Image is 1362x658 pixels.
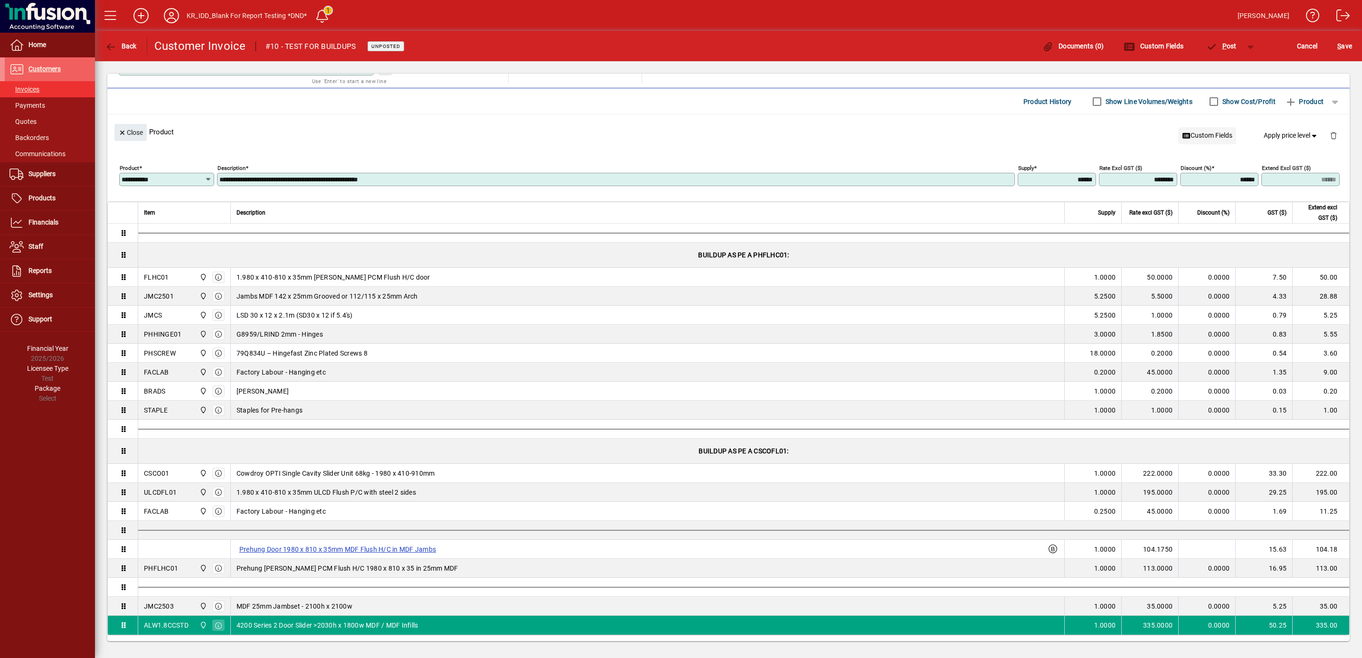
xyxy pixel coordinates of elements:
[1292,382,1349,401] td: 0.20
[265,39,356,54] div: #10 - TEST FOR BUILDUPS
[144,329,181,339] div: PHHINGE01
[9,150,66,158] span: Communications
[236,367,326,377] span: Factory Labour - Hanging etc
[197,563,208,573] span: Central
[154,38,246,54] div: Customer Invoice
[1094,488,1116,497] span: 1.0000
[1178,363,1235,382] td: 0.0000
[1178,306,1235,325] td: 0.0000
[1094,405,1116,415] span: 1.0000
[236,488,416,497] span: 1.980 x 410-810 x 35mm ULCD Flush P/C with steel 2 sides
[1322,124,1345,147] button: Delete
[1094,564,1116,573] span: 1.0000
[1178,401,1235,420] td: 0.0000
[197,620,208,630] span: Central
[126,7,156,24] button: Add
[236,310,353,320] span: LSD 30 x 12 x 2.1m (SD30 x 12 if 5.4's)
[1235,483,1292,502] td: 29.25
[103,38,139,55] button: Back
[5,235,95,259] a: Staff
[1235,344,1292,363] td: 0.54
[144,620,189,630] div: ALW1.8CCSTD
[236,544,439,555] label: Prehung Door 1980 x 810 x 35mm MDF Flush H/C in MDF Jambs
[144,291,174,301] div: JMC2501
[1023,94,1072,109] span: Product History
[236,291,418,301] span: Jambs MDF 142 x 25mm Grooved or 112/115 x 25mm Arch
[1099,165,1142,171] mat-label: Rate excl GST ($)
[1292,464,1349,483] td: 222.00
[28,170,56,178] span: Suppliers
[1292,597,1349,616] td: 35.00
[236,602,352,611] span: MDF 25mm Jambset - 2100h x 2100w
[1292,363,1349,382] td: 9.00
[1335,38,1354,55] button: Save
[1127,469,1173,478] div: 222.0000
[1178,344,1235,363] td: 0.0000
[144,273,169,282] div: FLHC01
[1235,306,1292,325] td: 0.79
[1127,386,1173,396] div: 0.2000
[1094,367,1116,377] span: 0.2000
[1129,207,1173,218] span: Rate excl GST ($)
[1178,325,1235,344] td: 0.0000
[107,114,1350,149] div: Product
[1178,483,1235,502] td: 0.0000
[1127,329,1173,339] div: 1.8500
[1178,616,1235,635] td: 0.0000
[5,97,95,113] a: Payments
[1094,545,1116,554] span: 1.0000
[5,81,95,97] a: Invoices
[197,601,208,611] span: Central
[9,118,37,125] span: Quotes
[371,43,400,49] span: Unposted
[236,386,289,396] span: [PERSON_NAME]
[1182,131,1232,141] span: Custom Fields
[112,128,149,136] app-page-header-button: Close
[1292,268,1349,287] td: 50.00
[1127,405,1173,415] div: 1.0000
[1322,131,1345,140] app-page-header-button: Delete
[1127,488,1173,497] div: 195.0000
[1235,540,1292,559] td: 15.63
[144,507,169,516] div: FACLAB
[1178,287,1235,306] td: 0.0000
[1206,42,1237,50] span: ost
[1235,464,1292,483] td: 33.30
[1337,42,1341,50] span: S
[138,439,1349,463] div: BUILDUP AS PE A CSCOFL01:
[28,291,53,299] span: Settings
[1094,273,1116,282] span: 1.0000
[1235,325,1292,344] td: 0.83
[197,310,208,320] span: Central
[1094,507,1116,516] span: 0.2500
[144,348,176,358] div: PHSCREW
[1090,348,1116,358] span: 18.0000
[28,315,52,323] span: Support
[197,291,208,301] span: Central
[144,564,178,573] div: PHFLHC01
[1094,329,1116,339] span: 3.0000
[1098,207,1116,218] span: Supply
[1127,507,1173,516] div: 45.0000
[120,165,139,171] mat-label: Product
[144,367,169,377] div: FACLAB
[1292,616,1349,635] td: 335.00
[27,365,68,372] span: Licensee Type
[1040,38,1107,55] button: Documents (0)
[5,308,95,331] a: Support
[1329,2,1350,33] a: Logout
[197,348,208,358] span: Central
[144,386,165,396] div: BRADS
[236,273,430,282] span: 1.980 x 410-810 x 35mm [PERSON_NAME] PCM Flush H/C door
[1292,502,1349,521] td: 11.25
[1235,382,1292,401] td: 0.03
[144,207,155,218] span: Item
[144,405,168,415] div: STAPLE
[1299,2,1320,33] a: Knowledge Base
[1201,38,1241,55] button: Post
[1178,268,1235,287] td: 0.0000
[1094,602,1116,611] span: 1.0000
[1127,545,1173,554] div: 104.1750
[1181,165,1211,171] mat-label: Discount (%)
[1178,502,1235,521] td: 0.0000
